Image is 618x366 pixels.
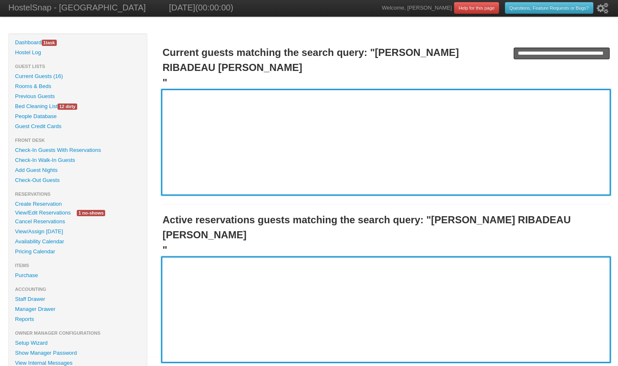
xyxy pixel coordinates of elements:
a: Cancel Reservations [9,217,147,227]
a: Setup Wizard [9,338,147,348]
span: 1 [43,40,46,45]
a: Check-Out Guests [9,175,147,185]
span: task [42,40,57,46]
a: Guest Credit Cards [9,121,147,131]
li: Items [9,260,147,270]
a: Staff Drawer [9,294,147,304]
a: Pricing Calendar [9,247,147,257]
a: Check-In Walk-In Guests [9,155,147,165]
a: Manager Drawer [9,304,147,314]
a: Current Guests (16) [9,71,147,81]
a: Check-In Guests With Reservations [9,145,147,155]
a: Bed Cleaning List12 dirty [9,101,147,111]
a: Availability Calendar [9,237,147,247]
a: Rooms & Beds [9,81,147,91]
h2: Current guests matching the search query: "[PERSON_NAME] RIBADEAU [PERSON_NAME] [162,45,610,90]
a: People Database [9,111,147,121]
span: 1 no-shows [77,210,105,216]
a: Help for this page [454,2,499,14]
a: 1 no-shows [71,208,111,217]
div: " [162,242,610,257]
a: Add Guest Nights [9,165,147,175]
a: Create Reservation [9,199,147,209]
a: Questions, Feature Requests or Bugs? [505,2,593,14]
li: Front Desk [9,135,147,145]
a: View/Assign [DATE] [9,227,147,237]
a: Hostel Log [9,48,147,58]
span: (00:00:00) [195,3,233,12]
li: Owner Manager Configurations [9,328,147,338]
div: " [162,75,610,90]
a: Reports [9,314,147,324]
a: Purchase [9,270,147,280]
li: Reservations [9,189,147,199]
a: Show Manager Password [9,348,147,358]
li: Accounting [9,284,147,294]
span: 12 dirty [58,103,77,110]
li: Guest Lists [9,61,147,71]
h2: Active reservations guests matching the search query: "[PERSON_NAME] RIBADEAU [PERSON_NAME] [162,212,610,257]
a: Previous Guests [9,91,147,101]
i: Setup Wizard [597,3,608,14]
a: View/Edit Reservations [9,208,77,217]
a: Dashboard1task [9,38,147,48]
